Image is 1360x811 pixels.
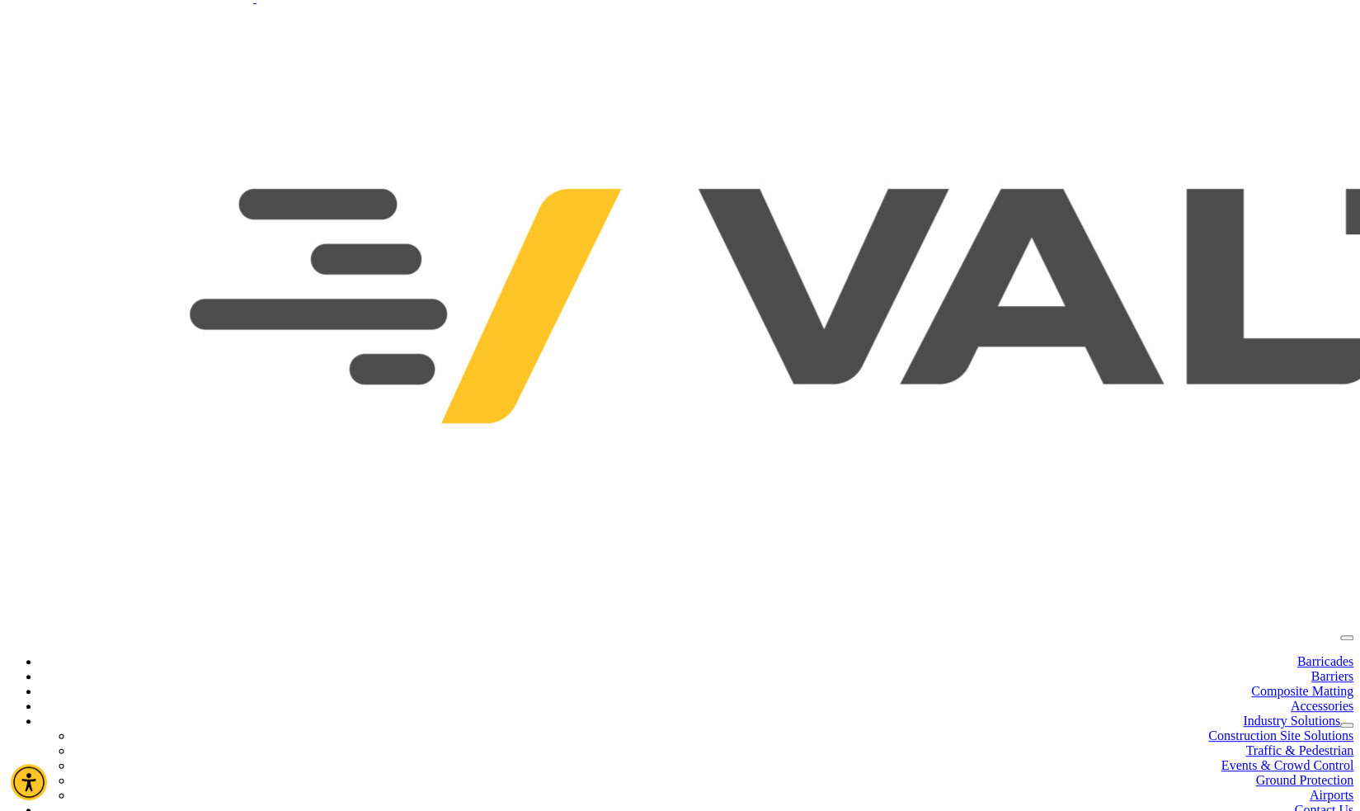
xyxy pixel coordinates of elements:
[1340,723,1353,728] button: dropdown toggle
[1311,669,1353,683] a: Barriers
[1208,728,1353,743] a: Construction Site Solutions
[1340,635,1353,640] button: menu toggle
[1291,699,1353,713] a: Accessories
[1297,654,1353,668] a: Barricades
[1310,788,1353,802] a: Airports
[11,764,47,800] div: Accessibility Menu
[1255,773,1353,787] a: Ground Protection
[1243,714,1340,728] a: Industry Solutions
[1245,743,1353,757] a: Traffic & Pedestrian
[1221,758,1353,772] a: Events & Crowd Control
[1251,684,1353,698] a: Composite Matting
